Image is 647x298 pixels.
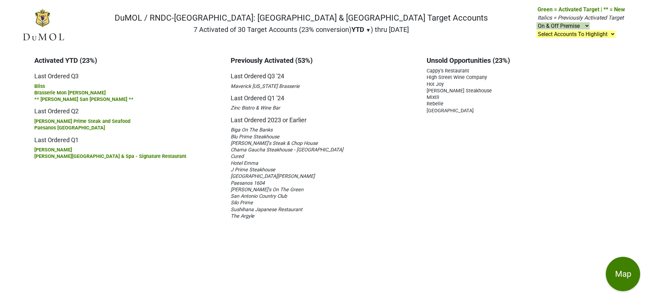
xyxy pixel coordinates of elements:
[427,88,492,94] span: [PERSON_NAME] Steakhouse
[231,213,254,219] span: The Argyle
[34,118,130,124] span: [PERSON_NAME] Prime Steak and Seafood
[427,56,613,65] h3: Unsold Opportunities (23%)
[231,153,244,159] span: Cured
[22,8,65,42] img: DuMOL
[34,125,105,131] span: Paesanos [GEOGRAPHIC_DATA]
[366,27,371,33] span: ▼
[231,160,258,166] span: Hotel Emma
[115,25,488,34] h2: 7 Activated of 30 Target Accounts (23% conversion) ) thru [DATE]
[231,105,280,111] span: Zinc Bistro & Wine Bar
[427,68,469,74] span: Cappy's Restaurant
[538,6,625,13] span: Green = Activated Target | ** = New
[34,83,45,89] span: Bliss
[427,94,439,100] span: Mixtli
[538,14,624,21] span: Italics = Previously Activated Target
[231,111,417,124] h5: Last Ordered 2023 or Earlier
[427,74,487,80] span: High Street Wine Company
[34,102,220,115] h5: Last Ordered Q2
[34,67,220,80] h5: Last Ordered Q3
[231,83,300,89] span: Maverick [US_STATE] Brasserie
[34,90,106,96] span: Brasserie Mon [PERSON_NAME]
[231,180,265,186] span: Paesanos 1604
[231,200,253,206] span: Silo Prime
[351,25,364,34] span: YTD
[34,147,72,153] span: [PERSON_NAME]
[231,187,303,193] span: [PERSON_NAME]'s On The Green
[427,108,474,114] span: [GEOGRAPHIC_DATA]
[34,96,134,102] span: ** [PERSON_NAME] San [PERSON_NAME] **
[606,257,640,291] button: Map
[231,127,273,133] span: Biga On The Banks
[34,153,186,159] span: [PERSON_NAME][GEOGRAPHIC_DATA] & Spa - Signature Restaurant
[231,140,318,146] span: [PERSON_NAME]'s Steak & Chop House
[231,207,302,213] span: Sushihana Japanese Restaurant
[231,134,279,140] span: Blu Prime Steakhouse
[231,173,315,179] span: [GEOGRAPHIC_DATA][PERSON_NAME]
[231,193,287,199] span: San Antonio Country Club
[231,89,417,102] h5: Last Ordered Q1 '24
[115,13,488,23] h1: DuMOL / RNDC-[GEOGRAPHIC_DATA]: [GEOGRAPHIC_DATA] & [GEOGRAPHIC_DATA] Target Accounts
[231,167,275,173] span: J Prime Steakhouse
[427,101,443,107] span: Rebelle
[34,56,220,65] h3: Activated YTD (23%)
[231,67,417,80] h5: Last Ordered Q3 '24
[231,147,343,153] span: Chama Gaucha Steakhouse - [GEOGRAPHIC_DATA]
[427,81,444,87] span: Hot Joy
[231,56,417,65] h3: Previously Activated (53%)
[34,131,220,144] h5: Last Ordered Q1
